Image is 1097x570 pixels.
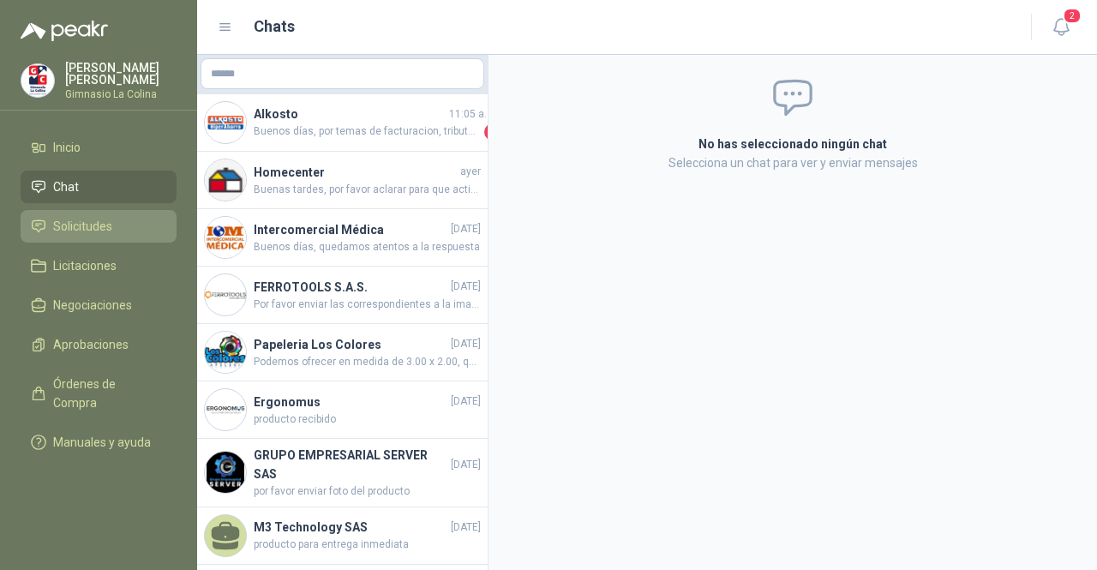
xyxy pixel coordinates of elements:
[451,519,481,536] span: [DATE]
[65,62,177,86] p: [PERSON_NAME] [PERSON_NAME]
[451,336,481,352] span: [DATE]
[254,182,481,198] span: Buenas tardes, por favor aclarar para que actividad necesitan este carro
[254,446,447,483] h4: GRUPO EMPRESARIAL SERVER SAS
[254,483,481,500] span: por favor enviar foto del producto
[21,249,177,282] a: Licitaciones
[53,256,117,275] span: Licitaciones
[451,393,481,410] span: [DATE]
[53,296,132,315] span: Negociaciones
[21,368,177,419] a: Órdenes de Compra
[53,217,112,236] span: Solicitudes
[21,131,177,164] a: Inicio
[205,102,246,143] img: Company Logo
[1063,8,1082,24] span: 2
[197,324,488,381] a: Company LogoPapeleria Los Colores[DATE]Podemos ofrecer en medida de 3.00 x 2.00, quedamos atentos...
[197,267,488,324] a: Company LogoFERROTOOLS S.A.S.[DATE]Por favor enviar las correspondientes a la imagen WhatsApp Ima...
[451,221,481,237] span: [DATE]
[1046,12,1076,43] button: 2
[254,239,481,255] span: Buenos días, quedamos atentos a la respuesta
[254,105,446,123] h4: Alkosto
[21,171,177,203] a: Chat
[53,433,151,452] span: Manuales y ayuda
[254,354,481,370] span: Podemos ofrecer en medida de 3.00 x 2.00, quedamos atentos para cargar precio
[197,94,488,152] a: Company LogoAlkosto11:05 a. m.Buenos días, por temas de facturacion, tributacion, y credito 30 di...
[205,274,246,315] img: Company Logo
[21,210,177,243] a: Solicitudes
[460,164,481,180] span: ayer
[21,21,108,41] img: Logo peakr
[197,152,488,209] a: Company LogoHomecenterayerBuenas tardes, por favor aclarar para que actividad necesitan este carro
[509,135,1076,153] h2: No has seleccionado ningún chat
[254,393,447,411] h4: Ergonomus
[53,375,160,412] span: Órdenes de Compra
[484,123,501,141] span: 1
[449,106,501,123] span: 11:05 a. m.
[254,278,447,297] h4: FERROTOOLS S.A.S.
[53,177,79,196] span: Chat
[254,518,447,537] h4: M3 Technology SAS
[254,123,481,141] span: Buenos días, por temas de facturacion, tributacion, y credito 30 dias, el precio debe tener consi...
[21,64,54,97] img: Company Logo
[205,159,246,201] img: Company Logo
[254,411,481,428] span: producto recibido
[451,457,481,473] span: [DATE]
[205,332,246,373] img: Company Logo
[197,507,488,565] a: M3 Technology SAS[DATE]producto para entrega inmediata
[254,537,481,553] span: producto para entrega inmediata
[254,297,481,313] span: Por favor enviar las correspondientes a la imagen WhatsApp Image [DATE] 1.03.20 PM.jpeg
[254,15,295,39] h1: Chats
[65,89,177,99] p: Gimnasio La Colina
[254,163,457,182] h4: Homecenter
[254,220,447,239] h4: Intercomercial Médica
[21,328,177,361] a: Aprobaciones
[197,209,488,267] a: Company LogoIntercomercial Médica[DATE]Buenos días, quedamos atentos a la respuesta
[254,335,447,354] h4: Papeleria Los Colores
[197,439,488,507] a: Company LogoGRUPO EMPRESARIAL SERVER SAS[DATE]por favor enviar foto del producto
[197,381,488,439] a: Company LogoErgonomus[DATE]producto recibido
[53,335,129,354] span: Aprobaciones
[53,138,81,157] span: Inicio
[509,153,1076,172] p: Selecciona un chat para ver y enviar mensajes
[451,279,481,295] span: [DATE]
[21,426,177,459] a: Manuales y ayuda
[205,389,246,430] img: Company Logo
[205,452,246,493] img: Company Logo
[205,217,246,258] img: Company Logo
[21,289,177,321] a: Negociaciones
